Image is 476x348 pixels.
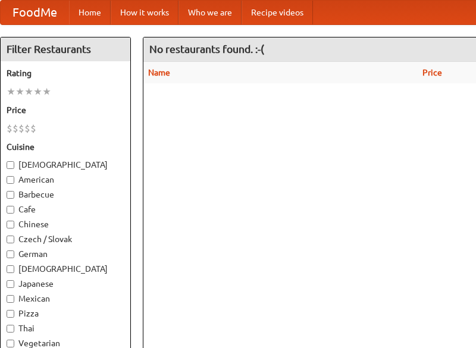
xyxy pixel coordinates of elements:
input: German [7,250,14,258]
input: Chinese [7,221,14,228]
input: American [7,176,14,184]
li: $ [18,122,24,135]
input: Czech / Slovak [7,236,14,243]
li: $ [7,122,12,135]
li: $ [24,122,30,135]
li: $ [12,122,18,135]
input: [DEMOGRAPHIC_DATA] [7,161,14,169]
a: Recipe videos [242,1,313,24]
input: Cafe [7,206,14,214]
label: [DEMOGRAPHIC_DATA] [7,159,124,171]
li: ★ [15,85,24,98]
h5: Rating [7,67,124,79]
label: Pizza [7,308,124,319]
a: Name [148,68,170,77]
label: American [7,174,124,186]
h4: Filter Restaurants [1,37,130,61]
label: Barbecue [7,189,124,200]
label: Cafe [7,203,124,215]
a: FoodMe [1,1,69,24]
input: Thai [7,325,14,333]
label: Czech / Slovak [7,233,124,245]
li: ★ [42,85,51,98]
label: Chinese [7,218,124,230]
li: ★ [24,85,33,98]
a: Price [422,68,442,77]
input: Barbecue [7,191,14,199]
input: Japanese [7,280,14,288]
a: How it works [111,1,178,24]
input: [DEMOGRAPHIC_DATA] [7,265,14,273]
h5: Price [7,104,124,116]
ng-pluralize: No restaurants found. :-( [149,43,264,55]
h5: Cuisine [7,141,124,153]
label: [DEMOGRAPHIC_DATA] [7,263,124,275]
label: German [7,248,124,260]
input: Vegetarian [7,340,14,347]
li: $ [30,122,36,135]
input: Pizza [7,310,14,318]
li: ★ [33,85,42,98]
a: Home [69,1,111,24]
input: Mexican [7,295,14,303]
label: Thai [7,322,124,334]
label: Mexican [7,293,124,305]
label: Japanese [7,278,124,290]
a: Who we are [178,1,242,24]
li: ★ [7,85,15,98]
